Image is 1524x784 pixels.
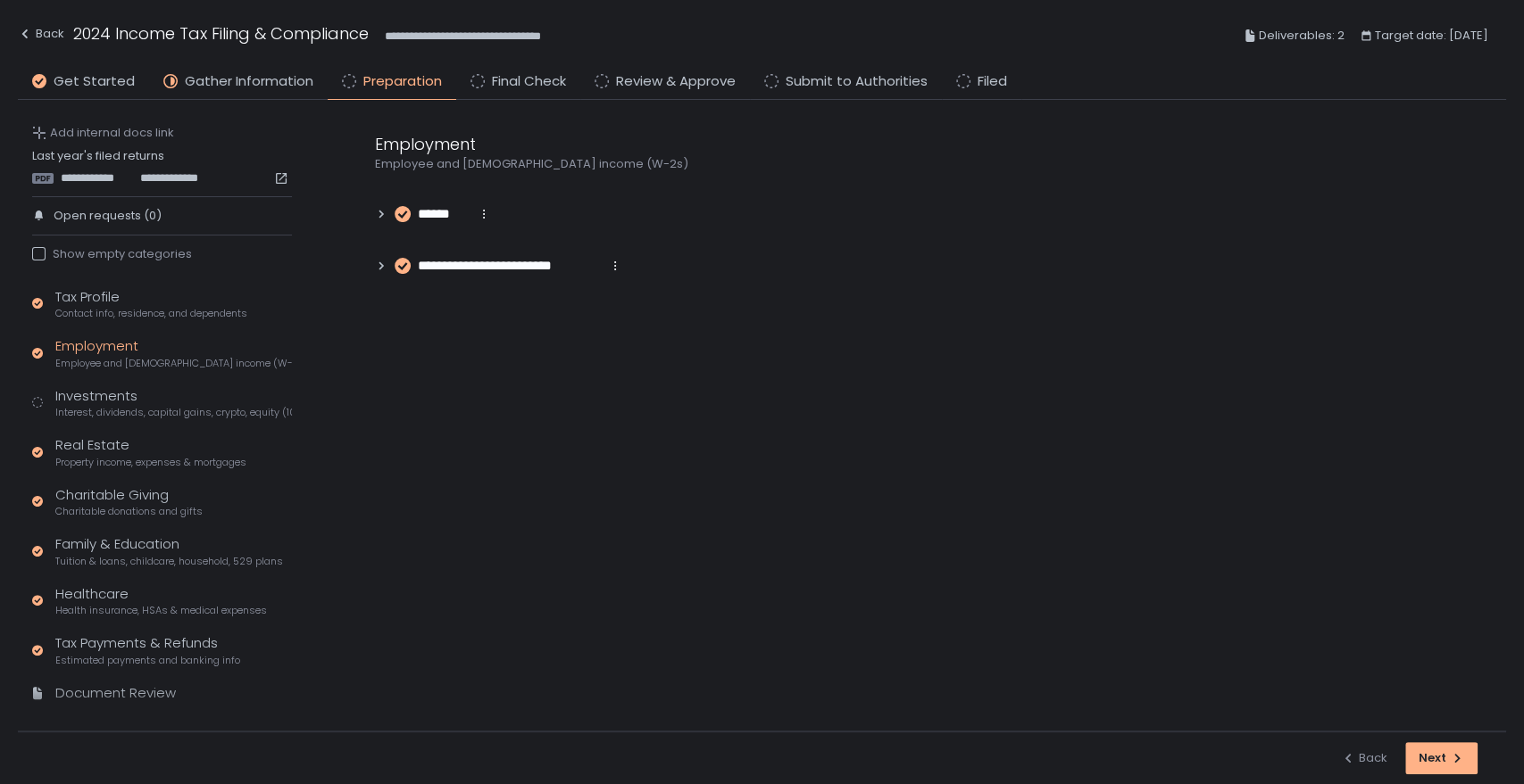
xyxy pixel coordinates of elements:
[1341,742,1387,774] button: Back
[55,683,176,704] div: Document Review
[1375,25,1488,46] span: Target date: [DATE]
[375,156,1232,172] div: Employee and [DEMOGRAPHIC_DATA] income (W-2s)
[55,505,203,518] span: Charitable donations and gifts
[55,357,292,370] span: Employee and [DEMOGRAPHIC_DATA] income (W-2s)
[54,71,135,92] span: Get Started
[55,654,240,667] span: Estimated payments and banking info
[1405,742,1478,774] button: Next
[55,584,267,618] div: Healthcare
[32,148,292,186] div: Last year's filed returns
[375,132,1232,156] div: Employment
[185,71,313,92] span: Gather Information
[55,386,292,420] div: Investments
[55,406,292,419] span: Interest, dividends, capital gains, crypto, equity (1099s, K-1s)
[363,71,442,92] span: Preparation
[18,21,64,51] button: Back
[55,485,203,519] div: Charitable Giving
[18,23,64,45] div: Back
[616,71,736,92] span: Review & Approve
[73,21,369,45] h1: 2024 Income Tax Filing & Compliance
[1341,750,1387,766] div: Back
[55,435,246,469] div: Real Estate
[1419,750,1464,766] div: Next
[978,71,1007,92] span: Filed
[55,555,283,568] span: Tuition & loans, childcare, household, 529 plans
[55,287,247,321] div: Tax Profile
[55,307,247,320] span: Contact info, residence, and dependents
[786,71,928,92] span: Submit to Authorities
[32,125,174,141] button: Add internal docs link
[54,208,162,224] span: Open requests (0)
[55,336,292,370] div: Employment
[55,534,283,568] div: Family & Education
[55,604,267,617] span: Health insurance, HSAs & medical expenses
[492,71,566,92] span: Final Check
[1259,25,1345,46] span: Deliverables: 2
[55,633,240,667] div: Tax Payments & Refunds
[55,456,246,469] span: Property income, expenses & mortgages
